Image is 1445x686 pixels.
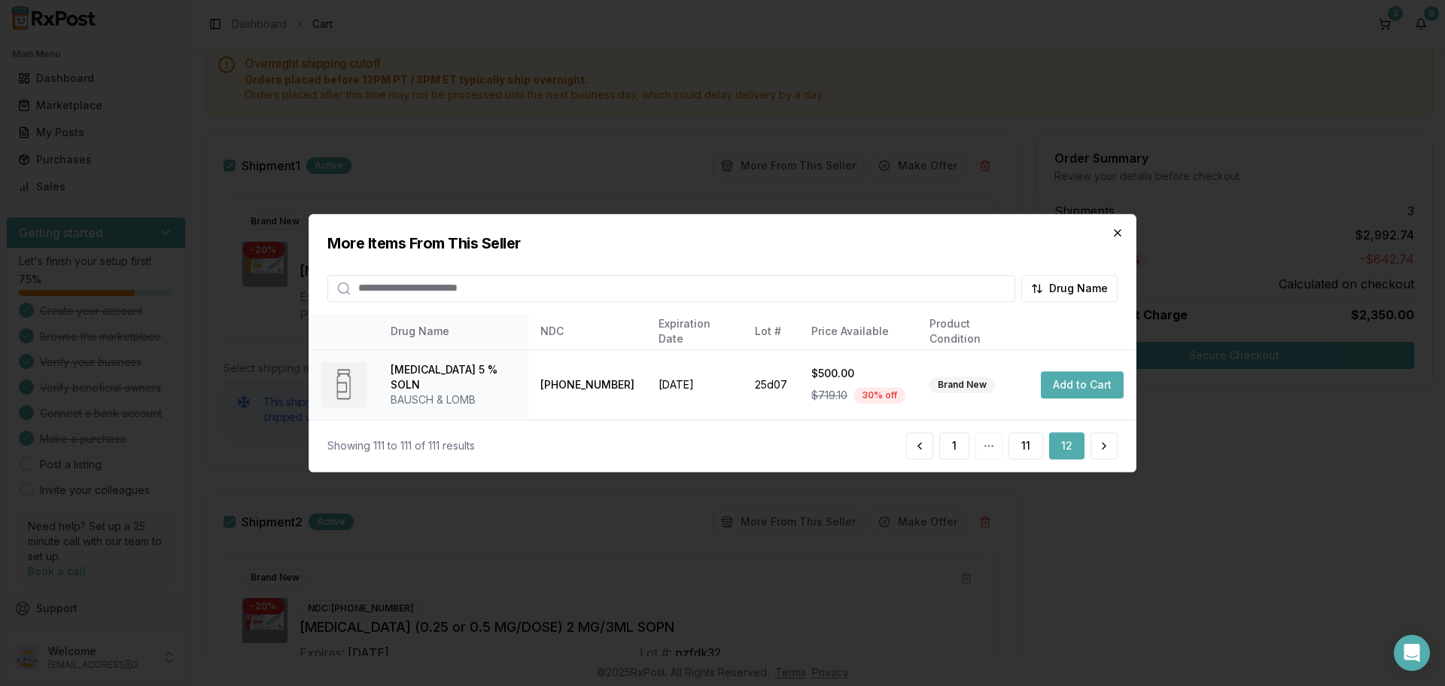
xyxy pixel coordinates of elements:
td: 25d07 [743,350,799,420]
th: NDC [528,314,646,350]
th: Expiration Date [646,314,744,350]
span: $719.10 [811,388,847,403]
th: Product Condition [917,314,1029,350]
div: $500.00 [811,366,905,381]
th: Lot # [743,314,799,350]
button: 11 [1008,432,1043,459]
button: Drug Name [1021,275,1118,302]
div: BAUSCH & LOMB [391,392,516,407]
td: [DATE] [646,350,744,420]
button: Add to Cart [1041,371,1124,398]
span: Drug Name [1049,281,1108,296]
div: Brand New [929,377,995,393]
button: 12 [1049,432,1085,459]
h2: More Items From This Seller [327,233,1118,254]
td: [PHONE_NUMBER] [528,350,646,420]
th: Drug Name [379,314,528,350]
img: Xiidra 5 % SOLN [321,362,367,407]
button: 1 [939,432,969,459]
div: [MEDICAL_DATA] 5 % SOLN [391,362,516,392]
div: Showing 111 to 111 of 111 results [327,438,475,453]
th: Price Available [799,314,917,350]
div: 30 % off [853,387,905,404]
